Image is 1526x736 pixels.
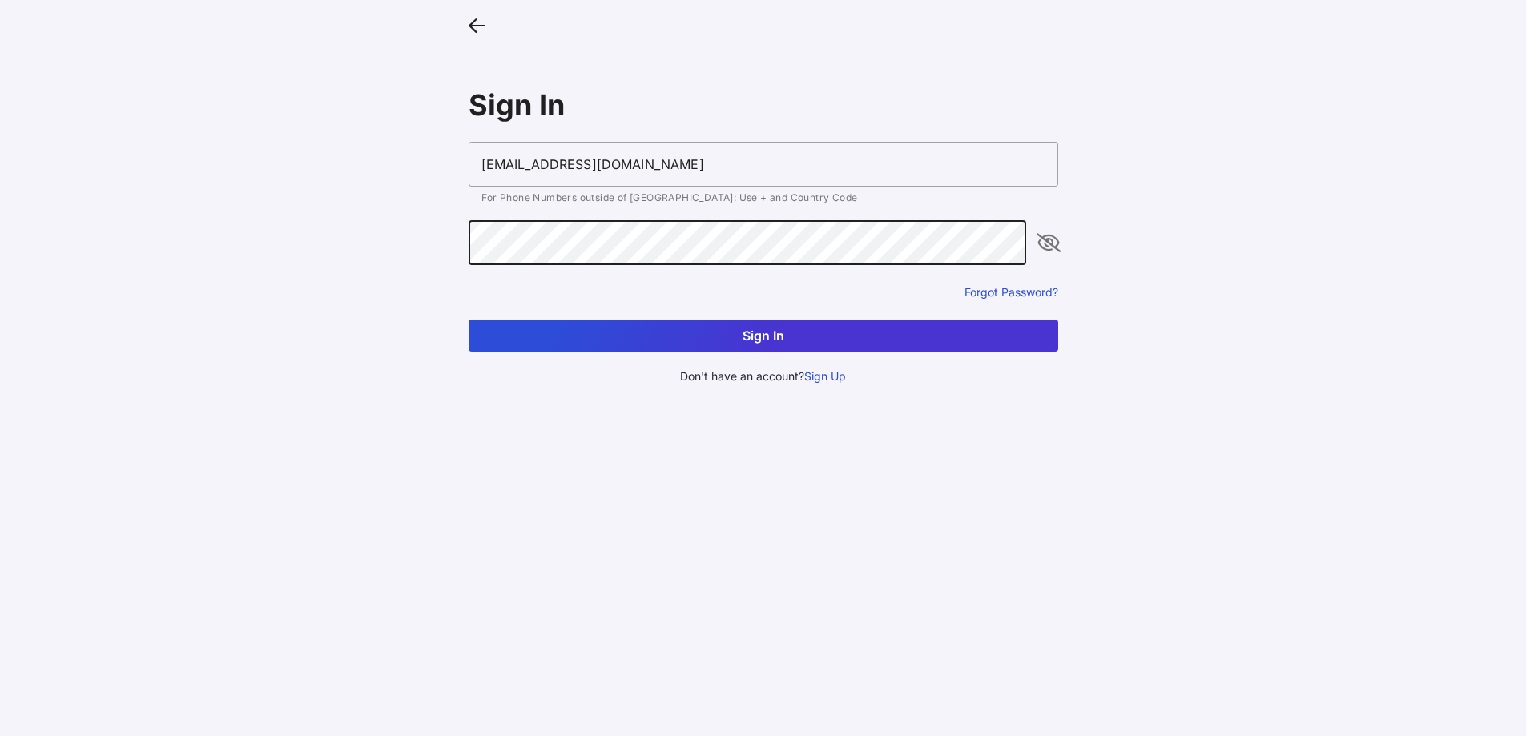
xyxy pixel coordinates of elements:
[481,193,1045,203] div: For Phone Numbers outside of [GEOGRAPHIC_DATA]: Use + and Country Code
[469,87,1058,123] div: Sign In
[1039,233,1058,252] i: appended action
[804,368,846,385] button: Sign Up
[469,142,1058,187] input: Email or Phone Number
[469,368,1058,385] div: Don't have an account?
[964,284,1058,300] button: Forgot Password?
[469,320,1058,352] button: Sign In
